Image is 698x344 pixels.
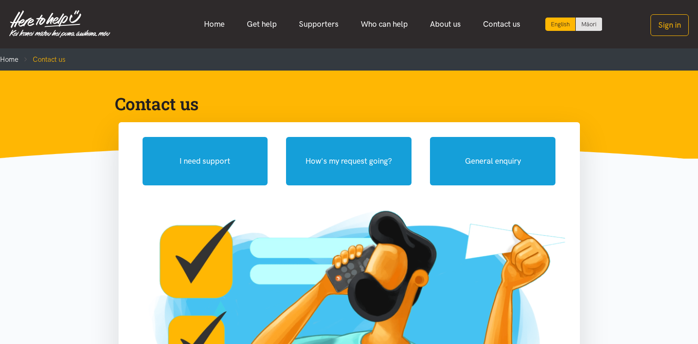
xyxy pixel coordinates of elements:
button: General enquiry [430,137,555,185]
li: Contact us [18,54,66,65]
a: Contact us [472,14,531,34]
div: Current language [545,18,576,31]
button: Sign in [650,14,689,36]
a: Who can help [350,14,419,34]
a: Switch to Te Reo Māori [576,18,602,31]
div: Language toggle [545,18,603,31]
a: Home [193,14,236,34]
button: I need support [143,137,268,185]
a: Get help [236,14,288,34]
a: Supporters [288,14,350,34]
button: How's my request going? [286,137,412,185]
img: Home [9,10,110,38]
a: About us [419,14,472,34]
h1: Contact us [115,93,569,115]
